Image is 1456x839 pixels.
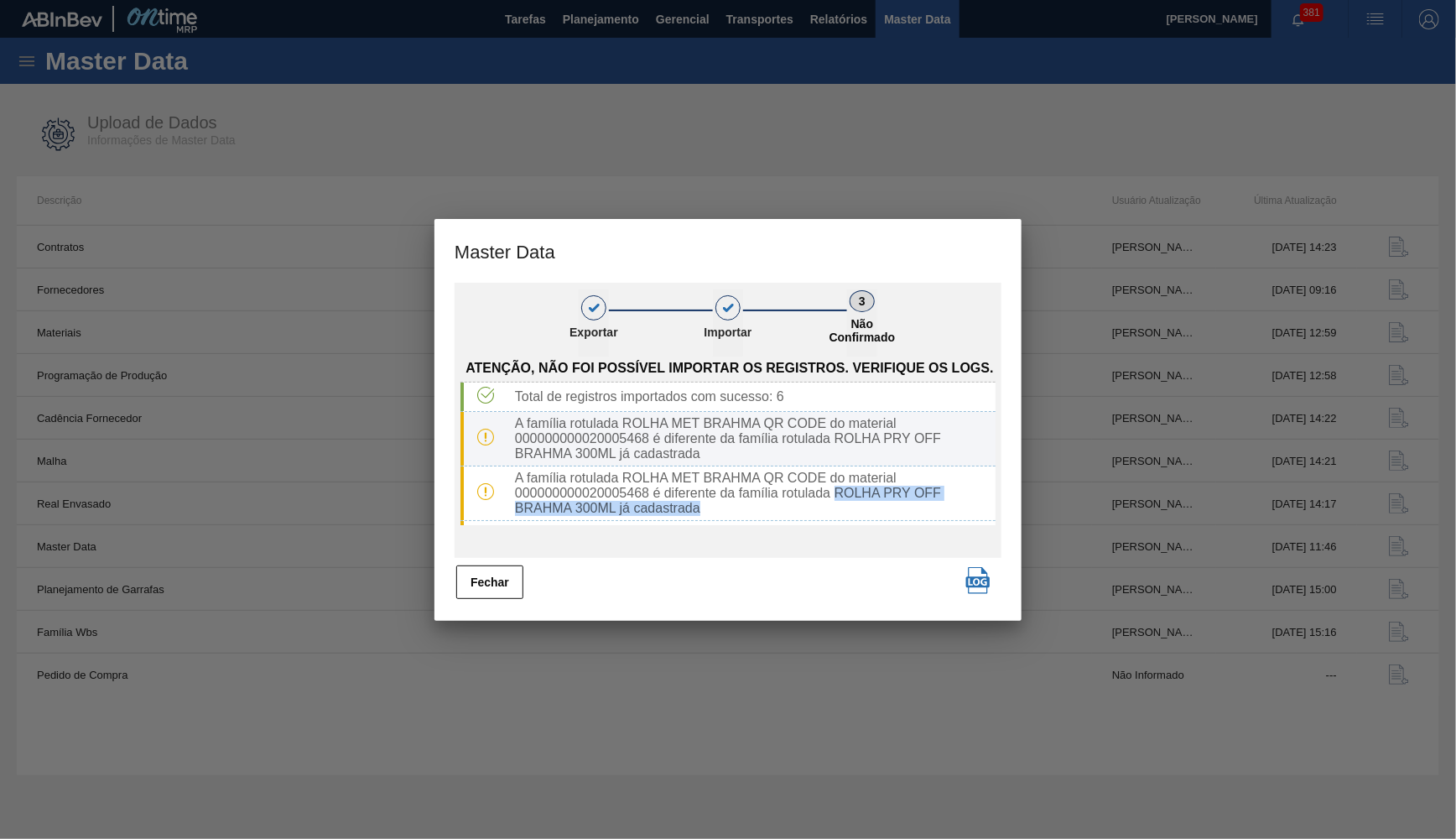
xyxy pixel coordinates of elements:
button: Download Logs [961,564,995,597]
button: Fechar [456,565,523,599]
p: Importar [686,326,770,339]
div: A família rotulada ROLHA MET BRAHMA QR CODE do material 000000000020005468 é diferente da família... [508,471,996,516]
div: 3 [850,290,875,312]
button: 3Não Confirmado [847,289,877,357]
div: A família rotulada ROLHA MET BRAHMA QR CODE do material 000000000020005468 é diferente da família... [508,416,996,461]
p: Não Confirmado [820,317,904,344]
img: Tipo [477,387,494,404]
span: Atenção, não foi possível importar os registros. Verifique os logs. [465,361,993,376]
button: 1Exportar [579,289,609,357]
div: Total de registros importados com sucesso: 6 [508,389,996,404]
div: 1 [581,295,606,320]
p: Exportar [552,326,636,339]
img: Tipo [477,429,494,446]
h3: Master Data [434,219,1022,283]
div: 2 [715,295,741,320]
img: Tipo [477,483,494,500]
button: 2Importar [713,289,743,357]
